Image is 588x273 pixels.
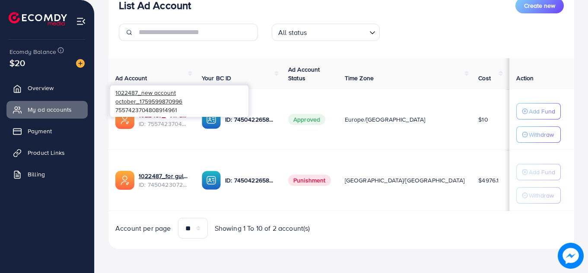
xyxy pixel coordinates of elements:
[529,167,555,177] p: Add Fund
[115,223,171,233] span: Account per page
[225,114,274,125] p: ID: 7450422658640150544
[9,56,26,70] span: $20
[76,16,86,26] img: menu
[139,119,188,128] span: ID: 7557423704808914961
[516,126,561,143] button: Withdraw
[288,65,320,82] span: Ad Account Status
[6,166,88,183] a: Billing
[76,59,85,68] img: image
[115,171,134,190] img: ic-ads-acc.e4c84228.svg
[345,115,426,124] span: Europe/[GEOGRAPHIC_DATA]
[345,74,374,82] span: Time Zone
[202,74,232,82] span: Your BC ID
[516,103,561,119] button: Add Fund
[225,175,274,185] p: ID: 7450422658640150544
[310,25,366,39] input: Search for option
[516,187,561,204] button: Withdraw
[6,144,88,161] a: Product Links
[115,74,147,82] span: Ad Account
[6,122,88,140] a: Payment
[529,106,555,116] p: Add Fund
[6,79,88,97] a: Overview
[115,110,134,129] img: ic-ads-acc.e4c84228.svg
[115,88,182,105] span: 1022487_new account october_1759599870996
[9,12,67,25] img: logo
[478,74,491,82] span: Cost
[277,26,309,39] span: All status
[139,180,188,189] span: ID: 7450423072462766096
[28,84,54,92] span: Overview
[478,176,499,185] span: $4976.1
[215,223,310,233] span: Showing 1 To 10 of 2 account(s)
[139,172,188,189] div: <span class='underline'>1022487_for gulf_1734686813215</span></br>7450423072462766096
[516,164,561,180] button: Add Fund
[478,115,488,124] span: $10
[139,172,188,180] a: 1022487_for gulf_1734686813215
[558,243,584,269] img: image
[28,127,52,135] span: Payment
[28,148,65,157] span: Product Links
[202,171,221,190] img: ic-ba-acc.ded83a64.svg
[524,1,555,10] span: Create new
[345,176,465,185] span: [GEOGRAPHIC_DATA]/[GEOGRAPHIC_DATA]
[529,190,554,201] p: Withdraw
[516,74,534,82] span: Action
[272,24,380,41] div: Search for option
[10,47,56,56] span: Ecomdy Balance
[28,170,45,179] span: Billing
[202,110,221,129] img: ic-ba-acc.ded83a64.svg
[28,105,72,114] span: My ad accounts
[288,175,331,186] span: Punishment
[529,129,554,140] p: Withdraw
[110,85,248,116] div: 7557423704808914961
[6,101,88,118] a: My ad accounts
[288,114,325,125] span: Approved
